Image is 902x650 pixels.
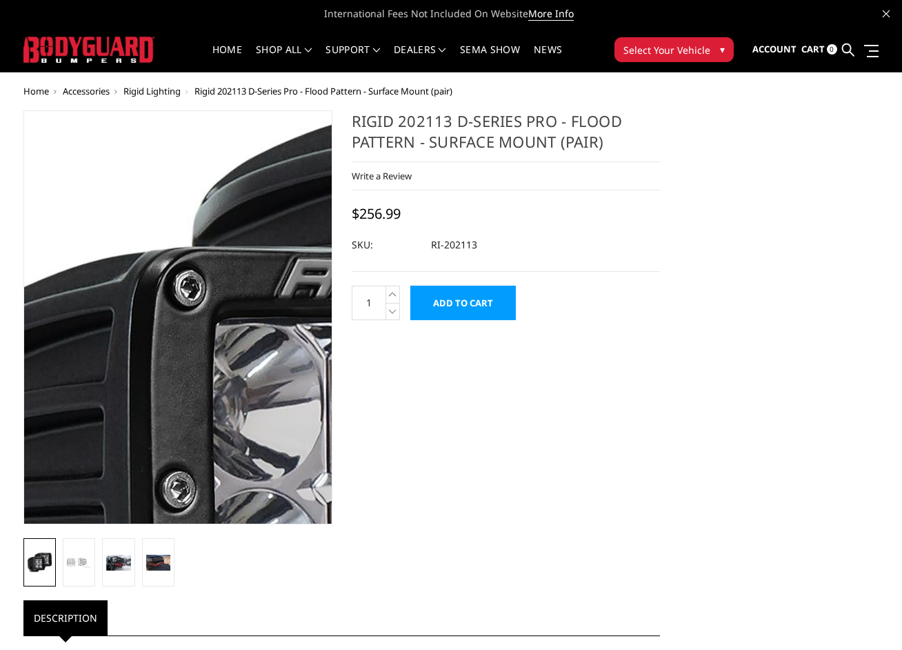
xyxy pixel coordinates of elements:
[352,170,412,182] a: Write a Review
[352,233,421,257] dt: SKU:
[352,110,661,162] h1: Rigid 202113 D-Series Pro - Flood Pattern - Surface Mount (pair)
[23,110,332,524] a: Rigid 202113 D-Series Pro - Flood Pattern - Surface Mount (pair)
[394,45,446,72] a: Dealers
[720,42,725,57] span: ▾
[23,600,108,636] a: Description
[833,584,902,650] iframe: Chat Widget
[28,550,52,574] img: Rigid 202113 D-Series Pro - Flood Pattern - Surface Mount (pair)
[752,43,796,55] span: Account
[410,286,516,320] input: Add to Cart
[623,43,710,57] span: Select Your Vehicle
[123,85,181,97] a: Rigid Lighting
[23,85,49,97] a: Home
[534,45,562,72] a: News
[801,31,837,68] a: Cart 0
[528,7,574,21] a: More Info
[212,45,242,72] a: Home
[325,45,380,72] a: Support
[63,85,110,97] a: Accessories
[801,43,825,55] span: Cart
[67,553,91,571] img: Rigid 202113 D-Series Pro - Flood Pattern - Surface Mount (pair)
[23,37,154,62] img: BODYGUARD BUMPERS
[194,85,452,97] span: Rigid 202113 D-Series Pro - Flood Pattern - Surface Mount (pair)
[146,555,170,571] img: Rigid 202113 D-Series Pro - Flood Pattern - Surface Mount (pair)
[256,45,312,72] a: shop all
[106,555,130,571] img: Rigid 202113 D-Series Pro - Flood Pattern - Surface Mount (pair)
[752,31,796,68] a: Account
[460,45,520,72] a: SEMA Show
[827,44,837,55] span: 0
[352,204,401,223] span: $256.99
[431,233,477,257] dd: RI-202113
[614,37,734,62] button: Select Your Vehicle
